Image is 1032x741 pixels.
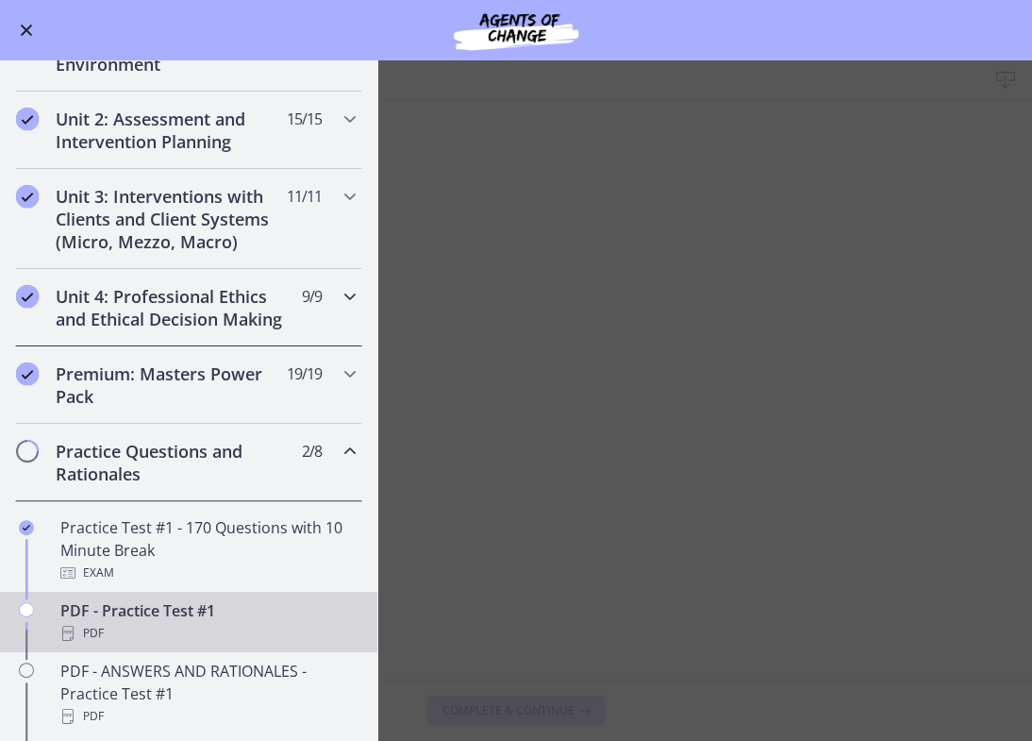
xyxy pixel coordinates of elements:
div: PDF - Practice Test #1 [60,599,355,645]
i: Completed [16,285,39,308]
h2: Unit 4: Professional Ethics and Ethical Decision Making [56,285,286,330]
div: PDF - ANSWERS AND RATIONALES - Practice Test #1 [60,660,355,728]
span: 2 / 8 [302,440,322,463]
i: Completed [16,362,39,385]
div: Exam [60,562,355,584]
div: PDF [60,622,355,645]
button: Enable menu [15,19,38,42]
div: PDF [60,705,355,728]
h2: Premium: Masters Power Pack [56,362,286,408]
span: 9 / 9 [302,285,322,308]
h2: Unit 2: Assessment and Intervention Planning [56,108,286,153]
i: Completed [16,185,39,208]
i: Completed [16,108,39,130]
div: Practice Test #1 - 170 Questions with 10 Minute Break [60,516,355,584]
span: 19 / 19 [287,362,322,385]
span: 15 / 15 [287,108,322,130]
h2: Unit 3: Interventions with Clients and Client Systems (Micro, Mezzo, Macro) [56,185,286,253]
i: Completed [19,520,34,535]
span: 11 / 11 [287,185,322,208]
img: Agents of Change [403,8,629,53]
h2: Practice Questions and Rationales [56,440,286,485]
